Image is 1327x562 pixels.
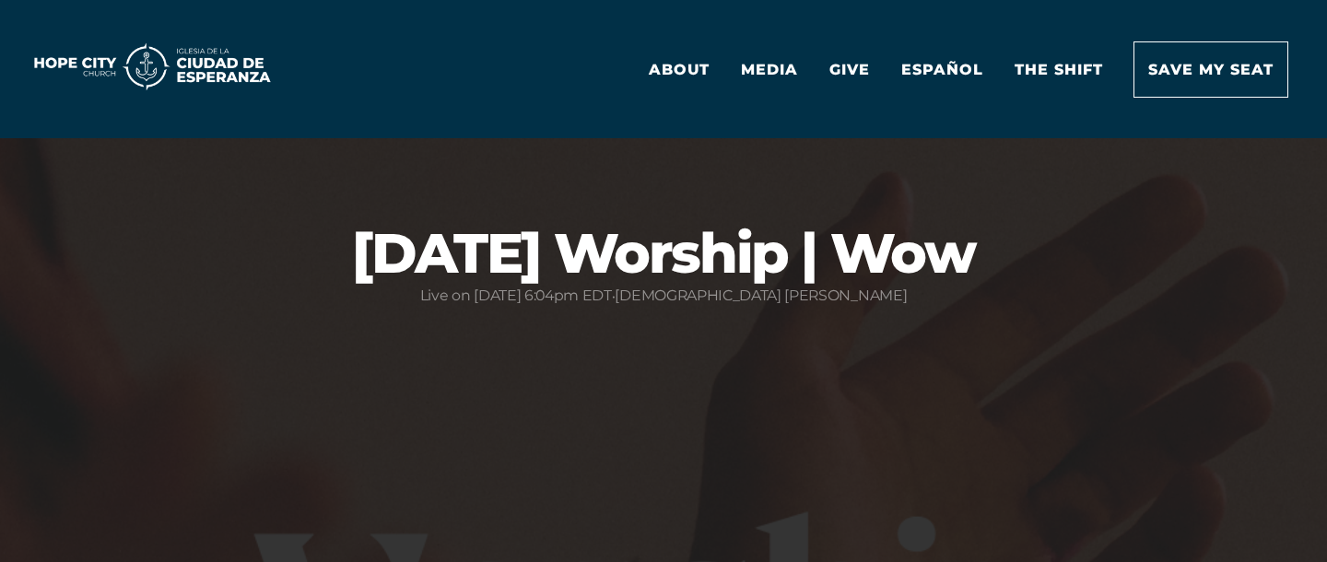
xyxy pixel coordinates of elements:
[727,42,812,97] a: Media
[420,287,907,307] span: Live on [DATE] 6:04pm EDT [DEMOGRAPHIC_DATA] [PERSON_NAME]
[1133,41,1288,98] a: Save my seat
[1001,42,1117,97] a: The Shift
[816,42,884,97] a: Give
[635,42,724,97] a: About
[18,40,286,94] img: 11035415_1725x350_500.png
[41,226,1286,281] h1: [DATE] Worship | Wow
[612,289,616,303] span: •
[887,42,997,97] a: Español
